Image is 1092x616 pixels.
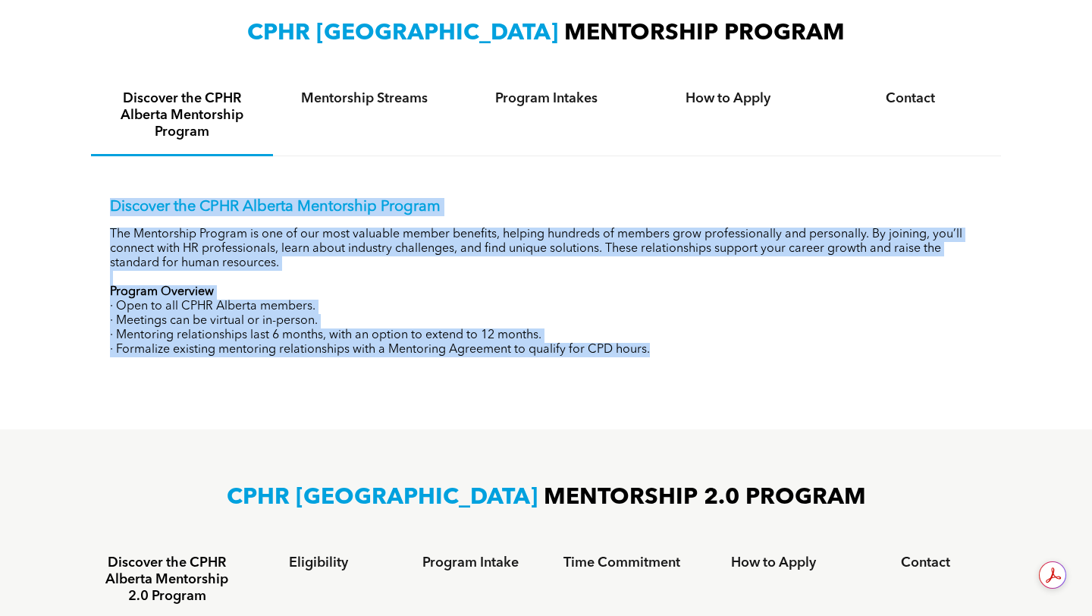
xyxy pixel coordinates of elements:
[469,90,623,107] h4: Program Intakes
[105,90,259,140] h4: Discover the CPHR Alberta Mentorship Program
[110,300,982,314] p: · Open to all CPHR Alberta members.
[287,90,441,107] h4: Mentorship Streams
[110,286,214,298] strong: Program Overview
[560,555,684,571] h4: Time Commitment
[564,22,845,45] span: MENTORSHIP PROGRAM
[110,343,982,357] p: · Formalize existing mentoring relationships with a Mentoring Agreement to qualify for CPD hours.
[105,555,229,605] h4: Discover the CPHR Alberta Mentorship 2.0 Program
[227,486,538,509] span: CPHR [GEOGRAPHIC_DATA]
[408,555,532,571] h4: Program Intake
[110,314,982,328] p: · Meetings can be virtual or in-person.
[110,328,982,343] p: · Mentoring relationships last 6 months, with an option to extend to 12 months.
[256,555,381,571] h4: Eligibility
[110,198,982,216] p: Discover the CPHR Alberta Mentorship Program
[110,228,982,271] p: The Mentorship Program is one of our most valuable member benefits, helping hundreds of members g...
[833,90,987,107] h4: Contact
[863,555,987,571] h4: Contact
[247,22,558,45] span: CPHR [GEOGRAPHIC_DATA]
[711,555,836,571] h4: How to Apply
[651,90,805,107] h4: How to Apply
[544,486,866,509] span: MENTORSHIP 2.0 PROGRAM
